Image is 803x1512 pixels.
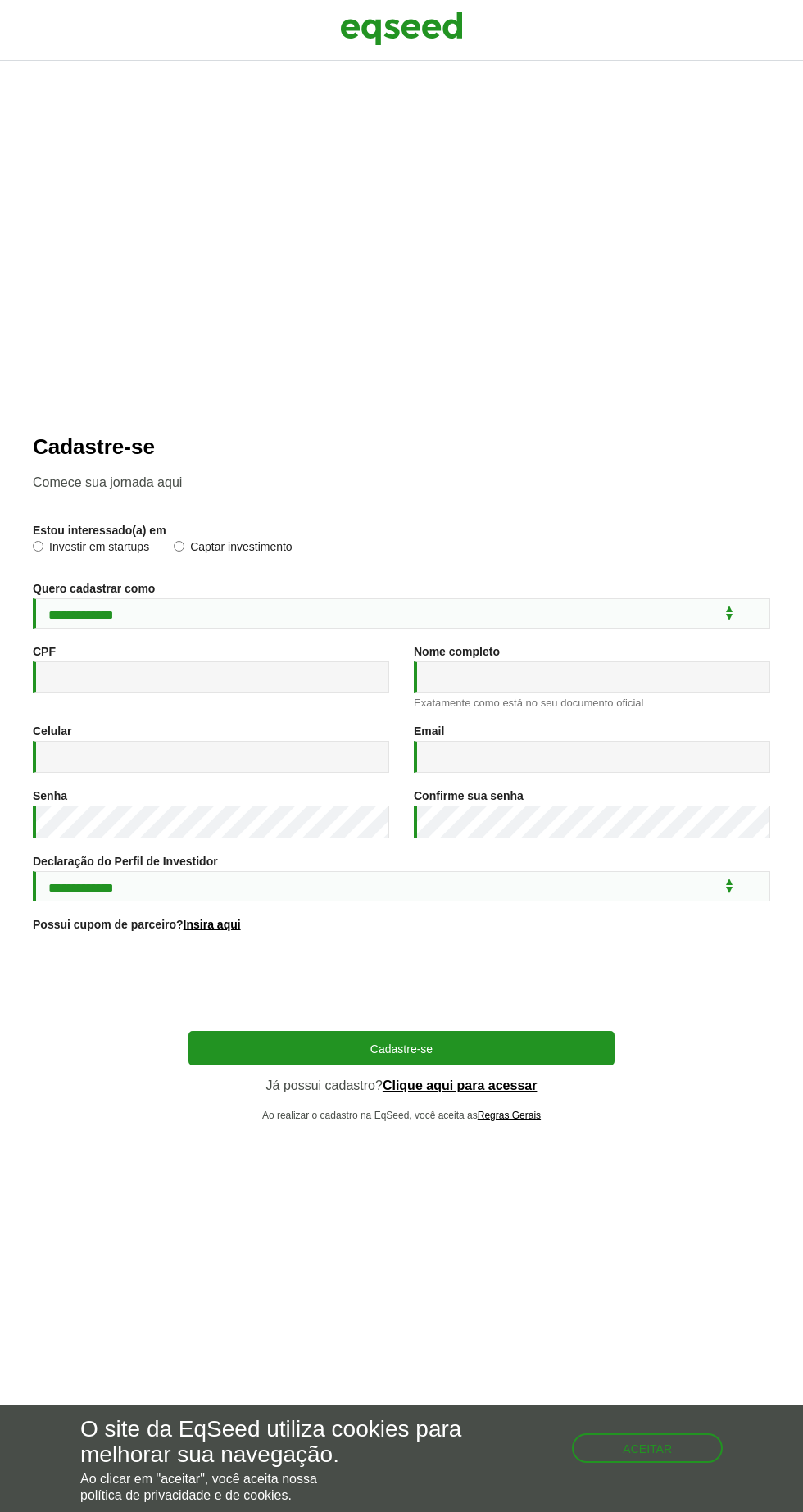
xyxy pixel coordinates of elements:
[33,474,770,490] p: Comece sua jornada aqui
[414,725,444,737] label: Email
[33,919,241,930] label: Possui cupom de parceiro?
[33,583,155,594] label: Quero cadastrar como
[188,1031,615,1065] button: Cadastre-se
[184,919,241,930] a: Insira aqui
[33,541,43,552] input: Investir em startups
[33,856,218,867] label: Declaração do Perfil de Investidor
[33,790,67,801] label: Senha
[414,697,770,708] div: Exatamente como está no seu documento oficial
[572,1433,723,1463] button: Aceitar
[277,951,526,1015] iframe: reCAPTCHA
[340,8,463,49] img: EqSeed Logo
[80,1489,288,1502] a: política de privacidade e de cookies
[188,1078,615,1093] p: Já possui cadastro?
[414,646,500,657] label: Nome completo
[80,1417,465,1468] h5: O site da EqSeed utiliza cookies para melhorar sua navegação.
[414,790,524,801] label: Confirme sua senha
[383,1079,538,1092] a: Clique aqui para acessar
[33,725,71,737] label: Celular
[33,646,56,657] label: CPF
[33,435,770,459] h2: Cadastre-se
[80,1471,465,1502] p: Ao clicar em "aceitar", você aceita nossa .
[33,541,149,557] label: Investir em startups
[188,1110,615,1121] p: Ao realizar o cadastro na EqSeed, você aceita as
[174,541,184,552] input: Captar investimento
[33,524,166,536] label: Estou interessado(a) em
[478,1110,541,1120] a: Regras Gerais
[174,541,293,557] label: Captar investimento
